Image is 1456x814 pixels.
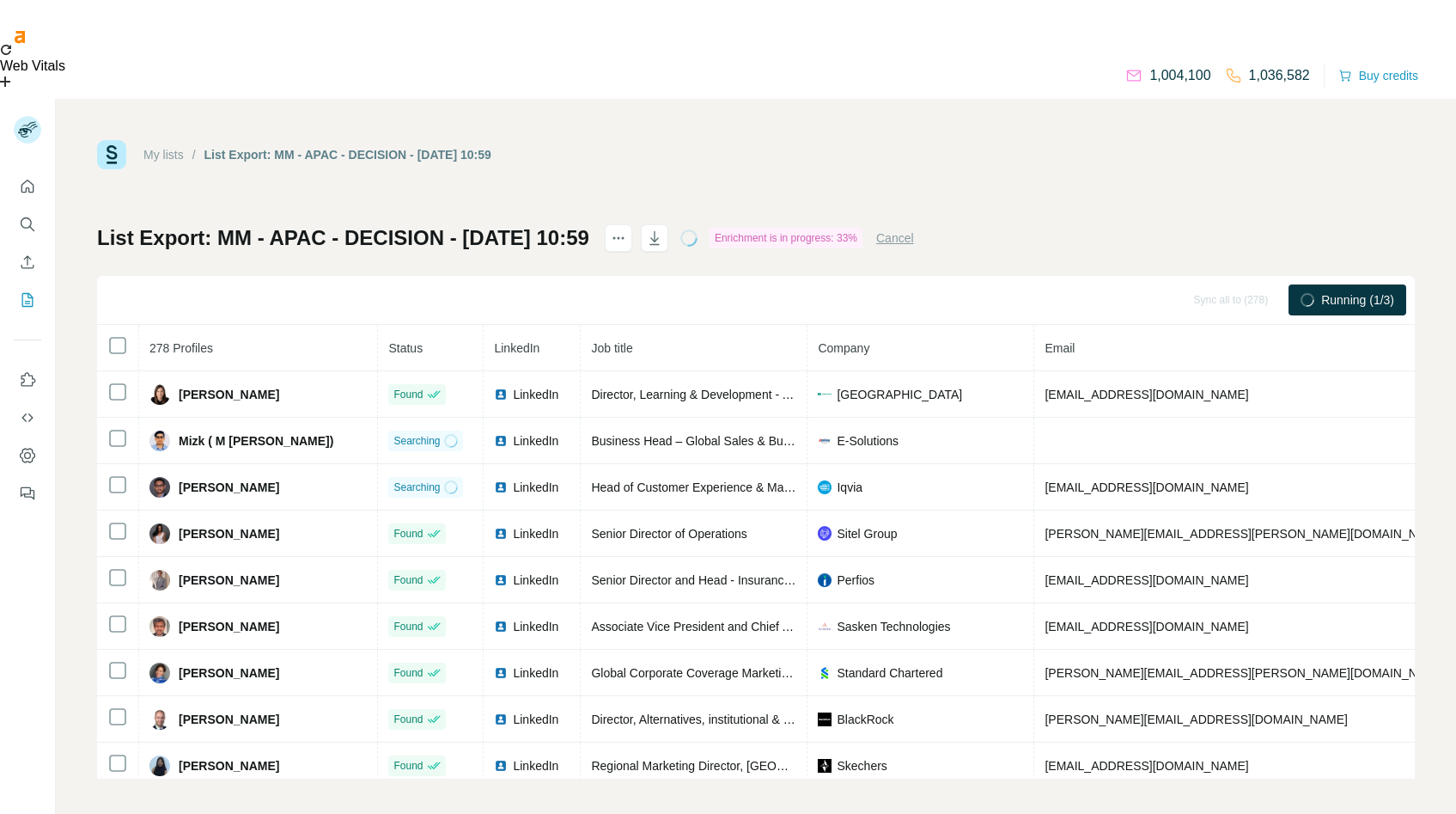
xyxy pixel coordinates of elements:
button: My lists [14,285,41,315]
img: Surfe Logo [97,140,126,169]
span: [GEOGRAPHIC_DATA] [837,386,962,403]
button: Dashboard [14,440,41,471]
span: [EMAIL_ADDRESS][DOMAIN_NAME] [1045,573,1248,587]
span: [PERSON_NAME] [179,618,279,635]
span: [EMAIL_ADDRESS][DOMAIN_NAME] [1045,388,1248,401]
span: [PERSON_NAME] [179,386,279,403]
button: Feedback [14,478,41,509]
span: Iqvia [837,479,862,496]
span: Standard Chartered [837,664,942,682]
span: [PERSON_NAME] [179,479,279,496]
div: List Export: MM - APAC - DECISION - [DATE] 10:59 [204,146,491,163]
span: Company [818,341,869,355]
img: company-logo [818,666,832,680]
a: My lists [143,148,184,162]
span: LinkedIn [494,341,539,355]
img: LinkedIn logo [494,527,508,541]
button: Search [14,209,41,240]
button: Buy credits [1338,64,1418,88]
button: Quick start [14,171,41,202]
img: company-logo [818,713,832,726]
img: LinkedIn logo [494,573,508,587]
img: Avatar [149,663,170,683]
span: [PERSON_NAME] [179,757,279,774]
span: LinkedIn [513,711,558,728]
span: Sitel Group [837,525,897,542]
span: E-Solutions [837,432,899,450]
span: Business Head – Global Sales & Business Development [591,434,891,448]
img: LinkedIn logo [494,388,508,401]
li: / [192,146,196,163]
span: 278 Profiles [149,341,213,355]
span: Found [393,619,423,634]
span: Found [393,387,423,402]
span: [PERSON_NAME] [179,664,279,682]
img: company-logo [818,434,832,448]
span: [PERSON_NAME] [179,572,279,589]
img: Avatar [149,523,170,544]
img: Avatar [149,477,170,498]
span: Perfios [837,572,874,589]
span: [PERSON_NAME][EMAIL_ADDRESS][DOMAIN_NAME] [1045,713,1347,726]
span: Senior Director of Operations [591,527,746,541]
span: LinkedIn [513,525,558,542]
p: 1,004,100 [1149,65,1210,86]
span: Searching [393,433,440,449]
span: Global Corporate Coverage Marketing Director [591,666,839,680]
img: Avatar [149,616,170,637]
span: Found [393,758,423,774]
img: LinkedIn logo [494,434,508,448]
button: Use Surfe API [14,402,41,433]
div: Enrichment is in progress: 33% [710,228,862,248]
span: Director, Learning & Development - APAC Operations ([GEOGRAPHIC_DATA], formerly known as J&J Cons... [591,388,1237,401]
span: Status [388,341,423,355]
img: company-logo [818,573,832,587]
img: company-logo [818,759,832,773]
img: Avatar [149,431,170,451]
span: [PERSON_NAME][EMAIL_ADDRESS][PERSON_NAME][DOMAIN_NAME] [1045,666,1447,680]
span: Director, Alternatives, institutional & iShares marketing, [GEOGRAPHIC_DATA] [591,713,1012,726]
p: 1,036,582 [1249,65,1310,86]
img: LinkedIn logo [494,620,508,633]
span: Found [393,526,423,542]
span: [EMAIL_ADDRESS][DOMAIN_NAME] [1045,480,1248,494]
button: Enrich CSV [14,247,41,278]
img: LinkedIn logo [494,480,508,494]
img: Avatar [149,384,170,405]
span: LinkedIn [513,757,558,774]
img: LinkedIn logo [494,759,508,773]
span: Head of Customer Experience & Marketing (Partner) - APAC Regional HQ & SEA [591,480,1023,494]
span: LinkedIn [513,432,558,450]
img: LinkedIn logo [494,713,508,726]
span: Sasken Technologies [837,618,950,635]
img: Avatar [149,709,170,730]
button: Cancel [876,230,914,247]
span: Found [393,665,423,681]
span: Running (1/3) [1321,291,1394,309]
img: LinkedIn logo [494,666,508,680]
img: company-logo [818,393,832,396]
span: Found [393,712,423,727]
span: Searching [393,480,440,495]
span: Mizk ( M [PERSON_NAME]) [179,432,333,450]
span: LinkedIn [513,664,558,682]
span: LinkedIn [513,386,558,403]
span: Job title [591,341,632,355]
span: LinkedIn [513,479,558,496]
img: company-logo [818,620,832,633]
h1: List Export: MM - APAC - DECISION - [DATE] 10:59 [97,224,589,252]
span: [PERSON_NAME] [179,525,279,542]
span: [EMAIL_ADDRESS][DOMAIN_NAME] [1045,759,1248,773]
span: BlackRock [837,711,893,728]
span: Regional Marketing Director, [GEOGRAPHIC_DATA] [591,759,871,773]
span: Email [1045,341,1075,355]
img: company-logo [818,526,832,540]
span: Senior Director and Head - Insurance Sales ([GEOGRAPHIC_DATA]) [591,573,960,587]
span: [PERSON_NAME][EMAIL_ADDRESS][PERSON_NAME][DOMAIN_NAME] [1045,527,1447,541]
span: Associate Vice President and Chief Architect, Automotive [591,620,894,633]
button: Use Surfe on LinkedIn [14,364,41,395]
span: Found [393,572,423,588]
img: Avatar [149,756,170,776]
img: Avatar [149,570,170,591]
img: company-logo [818,480,832,494]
